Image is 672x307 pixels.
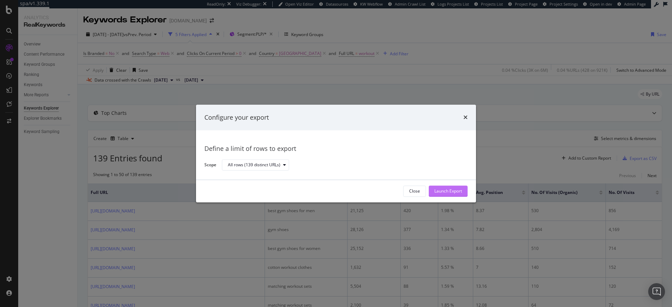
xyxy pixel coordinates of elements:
div: modal [196,105,476,202]
div: Close [409,188,420,194]
div: Open Intercom Messenger [648,283,665,300]
label: Scope [204,162,216,169]
div: Define a limit of rows to export [204,145,468,154]
button: Launch Export [429,186,468,197]
button: Close [403,186,426,197]
div: Launch Export [434,188,462,194]
button: All rows (139 distinct URLs) [222,160,289,171]
div: times [463,113,468,122]
div: Configure your export [204,113,269,122]
div: All rows (139 distinct URLs) [228,163,280,167]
